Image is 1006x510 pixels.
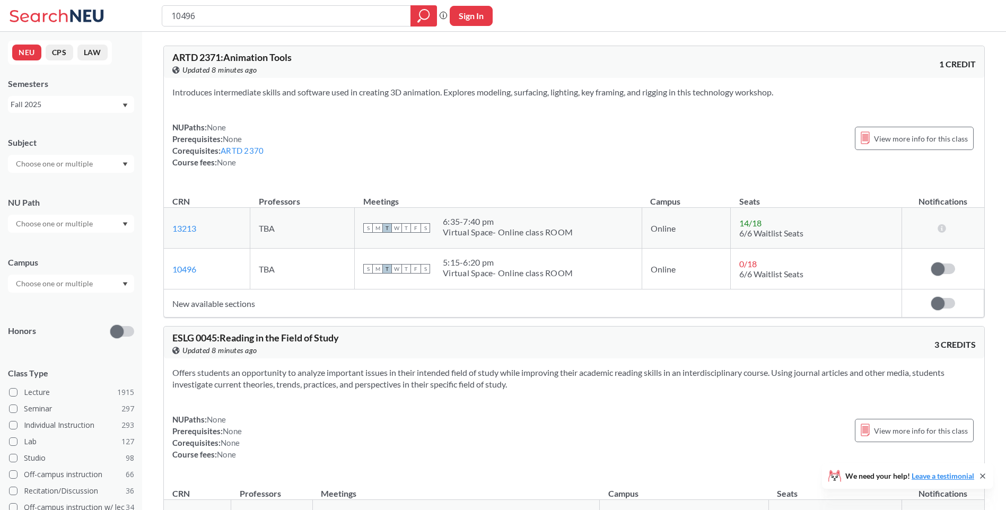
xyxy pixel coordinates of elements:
[126,485,134,497] span: 36
[172,51,292,63] span: ARTD 2371 : Animation Tools
[600,477,769,500] th: Campus
[8,78,134,90] div: Semesters
[121,436,134,447] span: 127
[9,418,134,432] label: Individual Instruction
[172,223,196,233] a: 13213
[11,99,121,110] div: Fall 2025
[410,5,437,27] div: magnifying glass
[768,477,902,500] th: Seats
[8,155,134,173] div: Dropdown arrow
[421,264,430,274] span: S
[11,157,100,170] input: Choose one or multiple
[443,227,573,238] div: Virtual Space- Online class ROOM
[117,386,134,398] span: 1915
[164,289,902,318] td: New available sections
[221,146,264,155] a: ARTD 2370
[845,472,974,480] span: We need your help!
[207,415,226,424] span: None
[642,249,731,289] td: Online
[9,451,134,465] label: Studio
[9,402,134,416] label: Seminar
[355,185,642,208] th: Meetings
[939,58,976,70] span: 1 CREDIT
[182,345,257,356] span: Updated 8 minutes ago
[739,228,803,238] span: 6/6 Waitlist Seats
[172,264,196,274] a: 10496
[170,7,403,25] input: Class, professor, course number, "phrase"
[123,162,128,166] svg: Dropdown arrow
[9,385,134,399] label: Lecture
[401,264,411,274] span: T
[642,185,731,208] th: Campus
[392,223,401,233] span: W
[126,452,134,464] span: 98
[8,215,134,233] div: Dropdown arrow
[172,414,242,460] div: NUPaths: Prerequisites: Corequisites: Course fees:
[421,223,430,233] span: S
[739,218,762,228] span: 14 / 18
[8,367,134,379] span: Class Type
[250,208,355,249] td: TBA
[8,325,36,337] p: Honors
[121,419,134,431] span: 293
[250,249,355,289] td: TBA
[934,339,976,350] span: 3 CREDITS
[172,86,976,98] section: Introduces intermediate skills and software used in creating 3D animation. Explores modeling, sur...
[411,223,421,233] span: F
[121,403,134,415] span: 297
[126,469,134,480] span: 66
[77,45,108,60] button: LAW
[46,45,73,60] button: CPS
[250,185,355,208] th: Professors
[172,121,264,168] div: NUPaths: Prerequisites: Corequisites: Course fees:
[9,468,134,481] label: Off-campus instruction
[217,450,236,459] span: None
[172,367,976,390] section: Offers students an opportunity to analyze important issues in their intended field of study while...
[382,264,392,274] span: T
[207,122,226,132] span: None
[363,264,373,274] span: S
[8,137,134,148] div: Subject
[9,484,134,498] label: Recitation/Discussion
[172,332,339,344] span: ESLG 0045 : Reading in the Field of Study
[312,477,599,500] th: Meetings
[217,157,236,167] span: None
[373,223,382,233] span: M
[12,45,41,60] button: NEU
[912,471,974,480] a: Leave a testimonial
[223,426,242,436] span: None
[874,132,968,145] span: View more info for this class
[739,269,803,279] span: 6/6 Waitlist Seats
[443,257,573,268] div: 5:15 - 6:20 pm
[223,134,242,144] span: None
[450,6,493,26] button: Sign In
[11,277,100,290] input: Choose one or multiple
[221,438,240,447] span: None
[642,208,731,249] td: Online
[417,8,430,23] svg: magnifying glass
[123,103,128,108] svg: Dropdown arrow
[172,196,190,207] div: CRN
[9,435,134,449] label: Lab
[123,222,128,226] svg: Dropdown arrow
[382,223,392,233] span: T
[8,96,134,113] div: Fall 2025Dropdown arrow
[902,185,984,208] th: Notifications
[8,197,134,208] div: NU Path
[8,257,134,268] div: Campus
[443,268,573,278] div: Virtual Space- Online class ROOM
[874,424,968,437] span: View more info for this class
[411,264,421,274] span: F
[392,264,401,274] span: W
[231,477,313,500] th: Professors
[182,64,257,76] span: Updated 8 minutes ago
[172,488,190,499] div: CRN
[123,282,128,286] svg: Dropdown arrow
[739,259,757,269] span: 0 / 18
[443,216,573,227] div: 6:35 - 7:40 pm
[11,217,100,230] input: Choose one or multiple
[731,185,902,208] th: Seats
[401,223,411,233] span: T
[363,223,373,233] span: S
[8,275,134,293] div: Dropdown arrow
